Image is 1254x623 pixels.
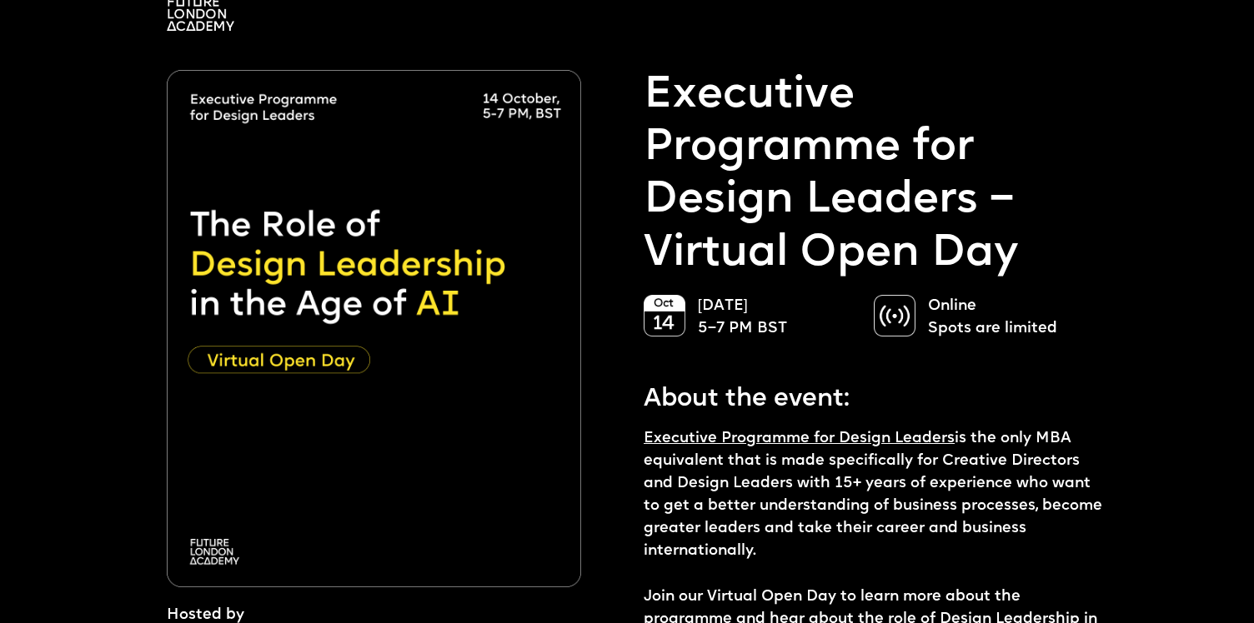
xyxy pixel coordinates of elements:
[644,431,955,446] a: Executive Programme for Design Leaders
[928,295,1087,340] p: Online Spots are limited
[644,70,1104,281] p: Executive Programme for Design Leaders – Virtual Open Day
[644,371,1104,418] p: About the event:
[698,295,857,340] p: [DATE] 5–7 PM BST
